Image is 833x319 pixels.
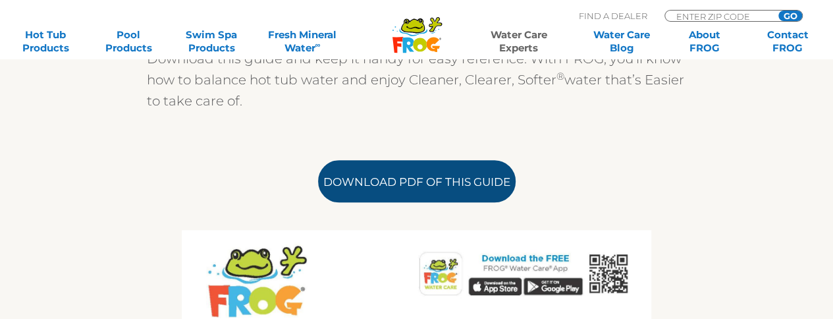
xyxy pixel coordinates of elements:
[147,48,687,111] p: Download this guide and keep it handy for easy reference. With FROG, you’ll know how to balance h...
[179,28,244,55] a: Swim SpaProducts
[675,11,764,22] input: Zip Code Form
[556,70,564,82] sup: ®
[13,28,78,55] a: Hot TubProducts
[318,160,516,202] a: Download PDF of this Guide
[315,40,321,49] sup: ∞
[589,28,654,55] a: Water CareBlog
[96,28,161,55] a: PoolProducts
[672,28,737,55] a: AboutFROG
[466,28,571,55] a: Water CareExperts
[778,11,802,21] input: GO
[755,28,820,55] a: ContactFROG
[262,28,343,55] a: Fresh MineralWater∞
[579,10,647,22] p: Find A Dealer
